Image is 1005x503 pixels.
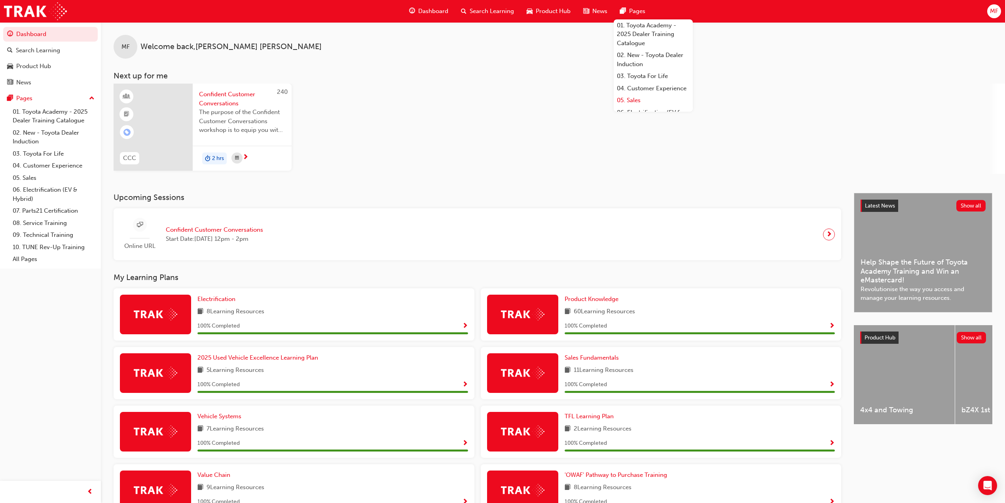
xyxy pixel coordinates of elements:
[565,471,670,480] a: 'OWAF' Pathway to Purchase Training
[574,366,633,375] span: 11 Learning Resources
[614,70,693,82] a: 03. Toyota For Life
[166,225,263,234] span: Confident Customer Conversations
[614,94,693,107] a: 05. Sales
[3,43,98,58] a: Search Learning
[461,6,466,16] span: search-icon
[114,84,292,171] a: 240CCCConfident Customer ConversationsThe purpose of the Confident Customer Conversations worksho...
[565,322,607,331] span: 100 % Completed
[199,90,285,108] span: Confident Customer Conversations
[205,153,210,164] span: duration-icon
[9,148,98,160] a: 03. Toyota For Life
[462,321,468,331] button: Show Progress
[9,217,98,229] a: 08. Service Training
[614,49,693,70] a: 02. New - Toyota Dealer Induction
[574,483,631,493] span: 8 Learning Resources
[470,7,514,16] span: Search Learning
[197,483,203,493] span: book-icon
[7,31,13,38] span: guage-icon
[829,440,835,447] span: Show Progress
[956,200,986,211] button: Show all
[199,108,285,135] span: The purpose of the Confident Customer Conversations workshop is to equip you with tools to commun...
[565,353,622,362] a: Sales Fundamentals
[16,94,32,103] div: Pages
[409,6,415,16] span: guage-icon
[565,439,607,448] span: 100 % Completed
[197,471,233,480] a: Value Chain
[854,325,955,424] a: 4x4 and Towing
[197,353,321,362] a: 2025 Used Vehicle Excellence Learning Plan
[123,129,131,136] span: learningRecordVerb_ENROLL-icon
[134,308,177,320] img: Trak
[207,483,264,493] span: 9 Learning Resources
[9,127,98,148] a: 02. New - Toyota Dealer Induction
[7,47,13,54] span: search-icon
[207,366,264,375] span: 5 Learning Resources
[134,425,177,438] img: Trak
[520,3,577,19] a: car-iconProduct Hub
[124,109,129,120] span: booktick-icon
[527,6,533,16] span: car-icon
[565,295,618,303] span: Product Knowledge
[114,273,841,282] h3: My Learning Plans
[418,7,448,16] span: Dashboard
[565,366,571,375] span: book-icon
[4,2,67,20] img: Trak
[462,381,468,389] span: Show Progress
[123,154,136,163] span: CCC
[3,91,98,106] button: Pages
[134,484,177,496] img: Trak
[3,27,98,42] a: Dashboard
[565,307,571,317] span: book-icon
[620,6,626,16] span: pages-icon
[829,323,835,330] span: Show Progress
[3,59,98,74] a: Product Hub
[16,62,51,71] div: Product Hub
[629,7,645,16] span: Pages
[565,424,571,434] span: book-icon
[614,107,693,128] a: 06. Electrification (EV & Hybrid)
[861,200,986,212] a: Latest NewsShow all
[860,406,948,415] span: 4x4 and Towing
[577,3,614,19] a: news-iconNews
[462,323,468,330] span: Show Progress
[501,308,544,320] img: Trak
[865,202,895,209] span: Latest News
[565,413,614,420] span: TFL Learning Plan
[865,334,895,341] span: Product Hub
[7,95,13,102] span: pages-icon
[120,242,159,251] span: Online URL
[137,220,143,230] span: sessionType_ONLINE_URL-icon
[9,106,98,127] a: 01. Toyota Academy - 2025 Dealer Training Catalogue
[583,6,589,16] span: news-icon
[197,366,203,375] span: book-icon
[565,471,667,478] span: 'OWAF' Pathway to Purchase Training
[9,205,98,217] a: 07. Parts21 Certification
[9,229,98,241] a: 09. Technical Training
[16,46,60,55] div: Search Learning
[565,483,571,493] span: book-icon
[197,471,230,478] span: Value Chain
[861,258,986,285] span: Help Shape the Future of Toyota Academy Training and Win an eMastercard!
[574,307,635,317] span: 60 Learning Resources
[87,487,93,497] span: prev-icon
[197,439,240,448] span: 100 % Completed
[89,93,95,104] span: up-icon
[829,438,835,448] button: Show Progress
[197,307,203,317] span: book-icon
[166,234,263,244] span: Start Date: [DATE] 12pm - 2pm
[197,412,245,421] a: Vehicle Systems
[121,42,130,51] span: MF
[120,215,835,254] a: Online URLConfident Customer ConversationsStart Date:[DATE] 12pm - 2pm
[207,424,264,434] span: 7 Learning Resources
[7,79,13,86] span: news-icon
[614,3,652,19] a: pages-iconPages
[114,193,841,202] h3: Upcoming Sessions
[614,19,693,50] a: 01. Toyota Academy - 2025 Dealer Training Catalogue
[140,42,322,51] span: Welcome back , [PERSON_NAME] [PERSON_NAME]
[829,381,835,389] span: Show Progress
[124,91,129,102] span: learningResourceType_INSTRUCTOR_LED-icon
[134,367,177,379] img: Trak
[197,413,241,420] span: Vehicle Systems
